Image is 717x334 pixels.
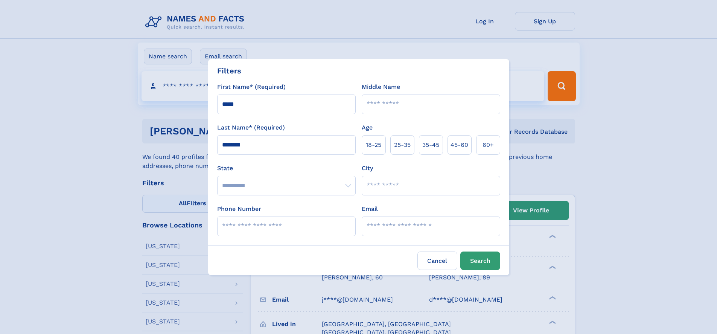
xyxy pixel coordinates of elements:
[451,140,468,149] span: 45‑60
[422,140,439,149] span: 35‑45
[217,82,286,92] label: First Name* (Required)
[417,252,457,270] label: Cancel
[217,164,356,173] label: State
[217,204,261,214] label: Phone Number
[483,140,494,149] span: 60+
[362,123,373,132] label: Age
[362,82,400,92] label: Middle Name
[460,252,500,270] button: Search
[362,204,378,214] label: Email
[217,65,241,76] div: Filters
[366,140,381,149] span: 18‑25
[362,164,373,173] label: City
[394,140,411,149] span: 25‑35
[217,123,285,132] label: Last Name* (Required)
